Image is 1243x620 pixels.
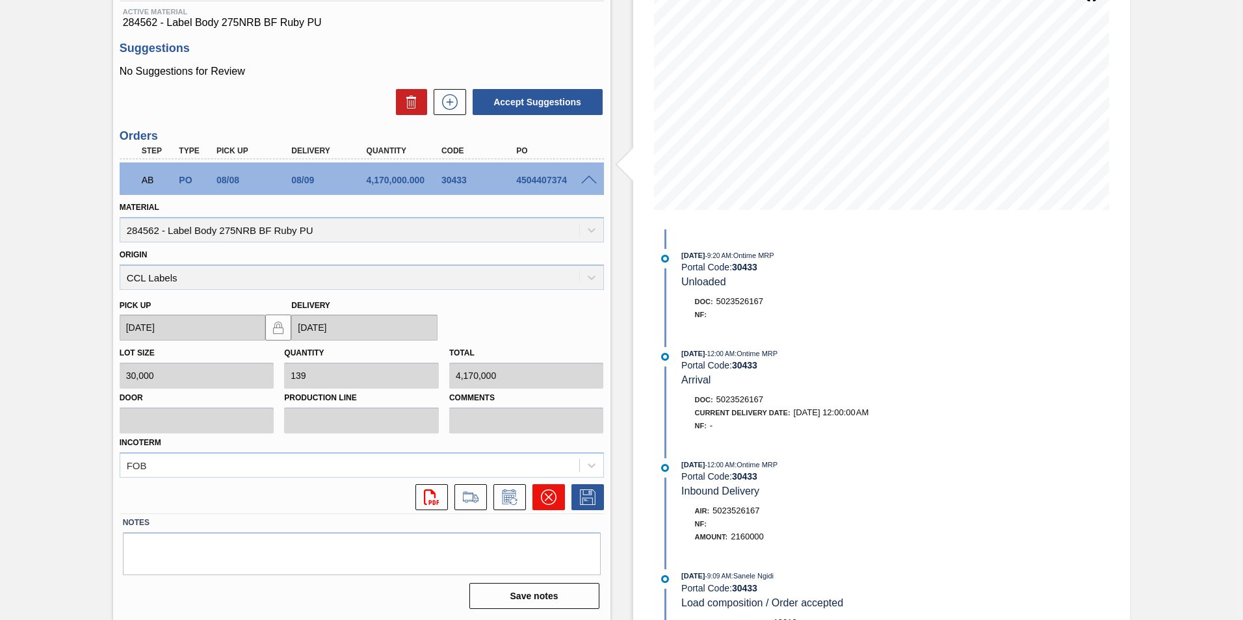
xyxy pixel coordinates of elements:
[138,166,177,194] div: Awaiting Pick Up
[681,471,990,482] div: Portal Code:
[681,572,705,580] span: [DATE]
[732,471,757,482] strong: 30433
[713,506,759,515] span: 5023526167
[487,484,526,510] div: Inform order change
[438,146,522,155] div: Code
[731,252,774,259] span: : Ontime MRP
[695,298,713,305] span: Doc:
[661,464,669,472] img: atual
[732,262,757,272] strong: 30433
[469,583,599,609] button: Save notes
[427,89,466,115] div: New suggestion
[449,389,604,407] label: Comments
[731,532,764,541] span: 2160000
[120,129,604,143] h3: Orders
[120,42,604,55] h3: Suggestions
[695,409,791,417] span: Current Delivery Date:
[705,350,735,357] span: - 12:00 AM
[123,8,601,16] span: Active Material
[681,597,843,608] span: Load composition / Order accepted
[695,422,707,430] span: NF:
[681,360,990,370] div: Portal Code:
[120,438,161,447] label: Incoterm
[363,175,447,185] div: 4,170,000.000
[716,296,763,306] span: 5023526167
[705,461,735,469] span: - 12:00 AM
[513,146,597,155] div: PO
[120,250,148,259] label: Origin
[449,348,475,357] label: Total
[120,348,155,357] label: Lot size
[265,315,291,341] button: locked
[794,407,869,417] span: [DATE] 12:00:00 AM
[661,353,669,361] img: atual
[661,255,669,263] img: atual
[681,583,990,593] div: Portal Code:
[735,350,778,357] span: : Ontime MRP
[681,374,711,385] span: Arrival
[732,583,757,593] strong: 30433
[270,320,286,335] img: locked
[142,175,174,185] p: AB
[120,389,274,407] label: Door
[705,573,731,580] span: - 9:09 AM
[291,301,330,310] label: Delivery
[438,175,522,185] div: 30433
[681,461,705,469] span: [DATE]
[120,66,604,77] p: No Suggestions for Review
[513,175,597,185] div: 4504407374
[213,175,297,185] div: 08/08/2025
[681,485,759,497] span: Inbound Delivery
[681,350,705,357] span: [DATE]
[681,276,726,287] span: Unloaded
[120,203,159,212] label: Material
[695,396,713,404] span: Doc:
[661,575,669,583] img: atual
[363,146,447,155] div: Quantity
[288,146,372,155] div: Delivery
[705,252,731,259] span: - 9:20 AM
[716,394,763,404] span: 5023526167
[473,89,603,115] button: Accept Suggestions
[120,315,266,341] input: mm/dd/yyyy
[710,420,713,430] span: -
[695,311,707,318] span: NF:
[526,484,565,510] div: Cancel Order
[389,89,427,115] div: Delete Suggestions
[695,520,707,528] span: NF:
[735,461,778,469] span: : Ontime MRP
[695,507,710,515] span: AIR:
[448,484,487,510] div: Go to Load Composition
[284,389,439,407] label: Production Line
[176,175,215,185] div: Purchase order
[120,301,151,310] label: Pick up
[291,315,438,341] input: mm/dd/yyyy
[681,252,705,259] span: [DATE]
[123,17,601,29] span: 284562 - Label Body 275NRB BF Ruby PU
[409,484,448,510] div: Open PDF file
[731,572,774,580] span: : Sanele Ngidi
[565,484,604,510] div: Save Order
[288,175,372,185] div: 08/09/2025
[466,88,604,116] div: Accept Suggestions
[695,533,728,541] span: Amount:
[123,513,601,532] label: Notes
[176,146,215,155] div: Type
[127,459,147,471] div: FOB
[213,146,297,155] div: Pick up
[284,348,324,357] label: Quantity
[138,146,177,155] div: Step
[681,262,990,272] div: Portal Code:
[732,360,757,370] strong: 30433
